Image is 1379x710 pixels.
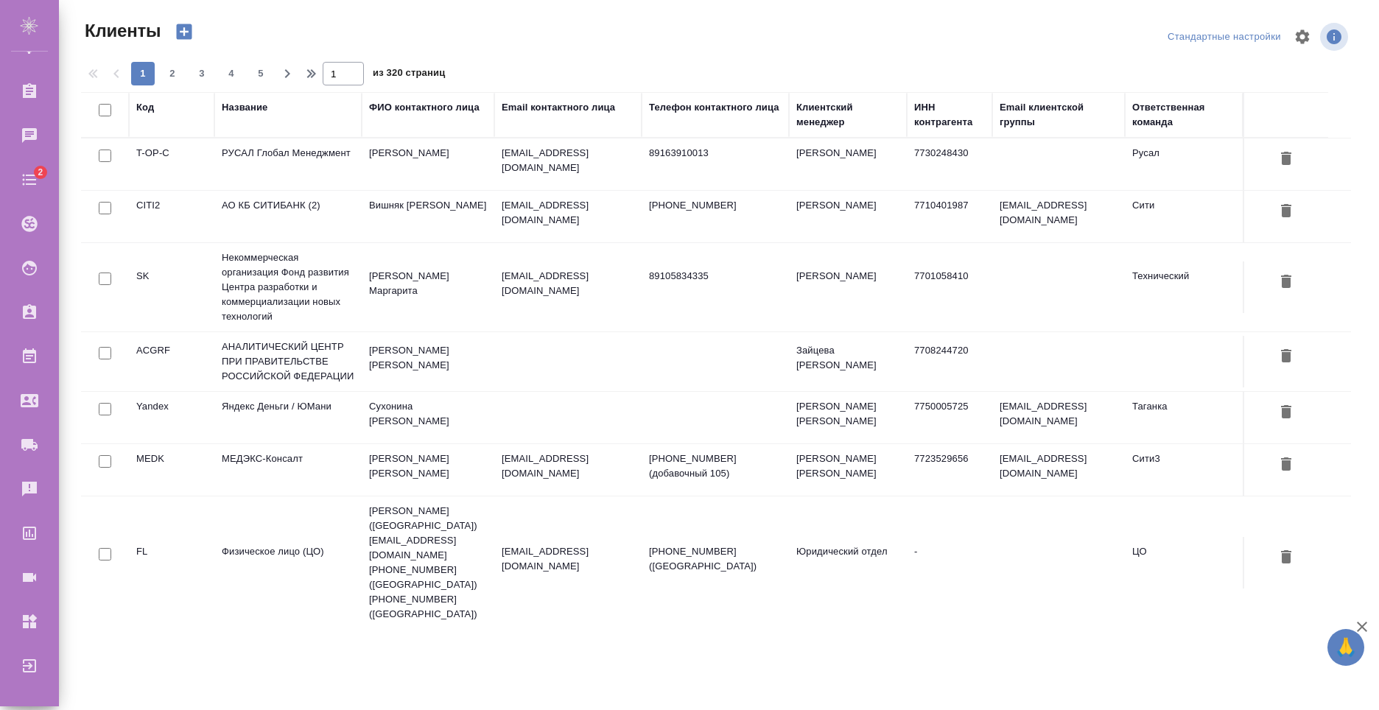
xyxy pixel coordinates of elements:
[789,537,907,588] td: Юридический отдел
[1274,343,1299,370] button: Удалить
[1125,392,1243,443] td: Таганка
[214,444,362,496] td: МЕДЭКС-Консалт
[161,66,184,81] span: 2
[129,392,214,443] td: Yandex
[502,146,634,175] p: [EMAIL_ADDRESS][DOMAIN_NAME]
[81,19,161,43] span: Клиенты
[1125,191,1243,242] td: Сити
[362,138,494,190] td: [PERSON_NAME]
[907,537,992,588] td: -
[373,64,445,85] span: из 320 страниц
[649,100,779,115] div: Телефон контактного лица
[992,191,1125,242] td: [EMAIL_ADDRESS][DOMAIN_NAME]
[1132,100,1235,130] div: Ответственная команда
[649,269,782,284] p: 89105834335
[914,100,985,130] div: ИНН контрагента
[214,537,362,588] td: Физическое лицо (ЦО)
[1164,26,1285,49] div: split button
[907,392,992,443] td: 7750005725
[789,336,907,387] td: Зайцева [PERSON_NAME]
[502,451,634,481] p: [EMAIL_ADDRESS][DOMAIN_NAME]
[136,100,154,115] div: Код
[369,100,480,115] div: ФИО контактного лица
[1274,146,1299,173] button: Удалить
[1125,261,1243,313] td: Технический
[362,444,494,496] td: [PERSON_NAME] [PERSON_NAME]
[190,62,214,85] button: 3
[789,444,907,496] td: [PERSON_NAME] [PERSON_NAME]
[649,146,782,161] p: 89163910013
[502,269,634,298] p: [EMAIL_ADDRESS][DOMAIN_NAME]
[220,66,243,81] span: 4
[129,537,214,588] td: FL
[502,198,634,228] p: [EMAIL_ADDRESS][DOMAIN_NAME]
[907,138,992,190] td: 7730248430
[1274,399,1299,426] button: Удалить
[362,191,494,242] td: Вишняк [PERSON_NAME]
[789,261,907,313] td: [PERSON_NAME]
[1274,544,1299,572] button: Удалить
[249,66,273,81] span: 5
[166,19,202,44] button: Создать
[907,191,992,242] td: 7710401987
[222,100,267,115] div: Название
[992,444,1125,496] td: [EMAIL_ADDRESS][DOMAIN_NAME]
[214,191,362,242] td: АО КБ СИТИБАНК (2)
[1000,100,1117,130] div: Email клиентской группы
[4,161,55,198] a: 2
[129,138,214,190] td: T-OP-C
[214,243,362,331] td: Некоммерческая организация Фонд развития Центра разработки и коммерциализации новых технологий
[1125,537,1243,588] td: ЦО
[1125,444,1243,496] td: Сити3
[1327,629,1364,666] button: 🙏
[502,100,615,115] div: Email контактного лица
[362,392,494,443] td: Сухонина [PERSON_NAME]
[649,198,782,213] p: [PHONE_NUMBER]
[789,138,907,190] td: [PERSON_NAME]
[214,332,362,391] td: АНАЛИТИЧЕСКИЙ ЦЕНТР ПРИ ПРАВИТЕЛЬСТВЕ РОССИЙСКОЙ ФЕДЕРАЦИИ
[129,336,214,387] td: ACGRF
[907,444,992,496] td: 7723529656
[214,138,362,190] td: РУСАЛ Глобал Менеджмент
[502,544,634,574] p: [EMAIL_ADDRESS][DOMAIN_NAME]
[129,191,214,242] td: CITI2
[789,392,907,443] td: [PERSON_NAME] [PERSON_NAME]
[789,191,907,242] td: [PERSON_NAME]
[649,544,782,574] p: [PHONE_NUMBER] ([GEOGRAPHIC_DATA])
[129,444,214,496] td: MEDK
[220,62,243,85] button: 4
[907,261,992,313] td: 7701058410
[1274,269,1299,296] button: Удалить
[992,392,1125,443] td: [EMAIL_ADDRESS][DOMAIN_NAME]
[1320,23,1351,51] span: Посмотреть информацию
[796,100,899,130] div: Клиентский менеджер
[190,66,214,81] span: 3
[1285,19,1320,55] span: Настроить таблицу
[649,451,782,481] p: [PHONE_NUMBER] (добавочный 105)
[129,261,214,313] td: SK
[1333,632,1358,663] span: 🙏
[249,62,273,85] button: 5
[362,261,494,313] td: [PERSON_NAME] Маргарита
[29,165,52,180] span: 2
[1274,451,1299,479] button: Удалить
[1125,138,1243,190] td: Русал
[362,496,494,629] td: [PERSON_NAME] ([GEOGRAPHIC_DATA]) [EMAIL_ADDRESS][DOMAIN_NAME] [PHONE_NUMBER] ([GEOGRAPHIC_DATA])...
[907,336,992,387] td: 7708244720
[1274,198,1299,225] button: Удалить
[161,62,184,85] button: 2
[214,392,362,443] td: Яндекс Деньги / ЮМани
[362,336,494,387] td: [PERSON_NAME] [PERSON_NAME]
